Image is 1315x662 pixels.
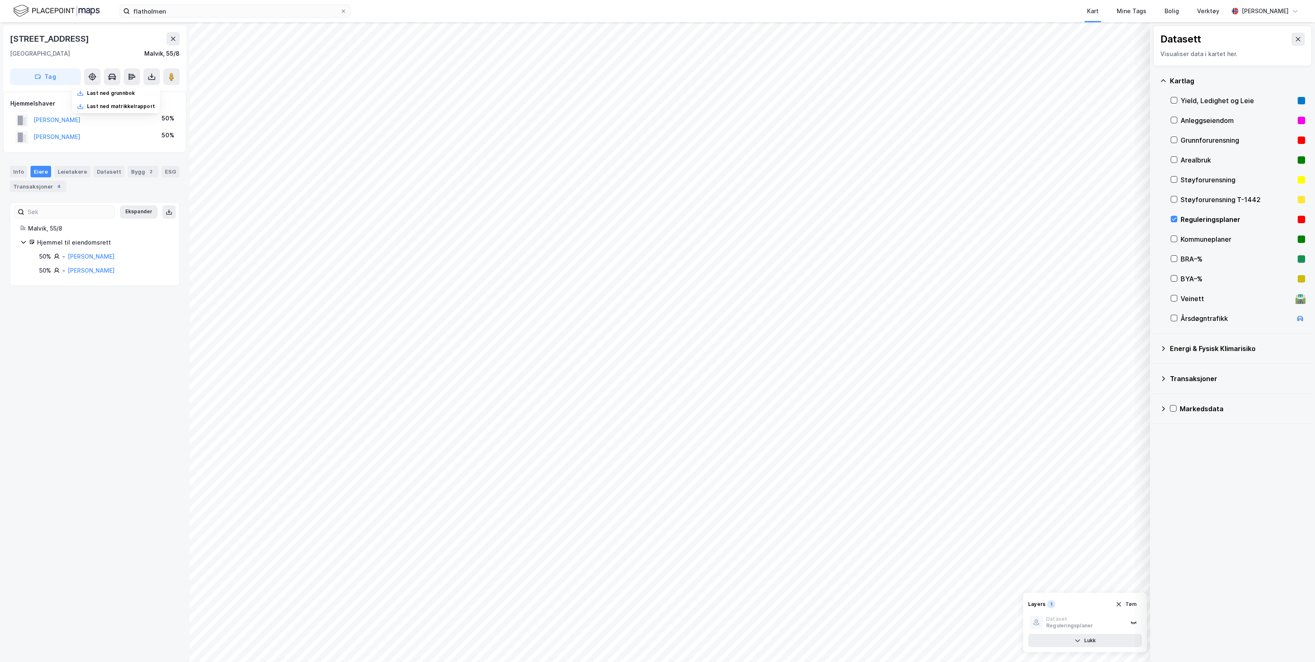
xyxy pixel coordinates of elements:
[1117,6,1146,16] div: Mine Tags
[39,252,51,262] div: 50%
[94,166,124,177] div: Datasett
[62,266,65,276] div: -
[1181,175,1294,185] div: Støyforurensning
[162,130,174,140] div: 50%
[10,181,66,192] div: Transaksjoner
[1181,234,1294,244] div: Kommuneplaner
[1181,294,1292,304] div: Veinett
[1170,76,1305,86] div: Kartlag
[10,32,91,45] div: [STREET_ADDRESS]
[24,206,115,218] input: Søk
[55,182,63,191] div: 4
[1242,6,1289,16] div: [PERSON_NAME]
[162,113,174,123] div: 50%
[144,49,180,59] div: Malvik, 55/8
[1181,313,1292,323] div: Årsdøgntrafikk
[162,166,179,177] div: ESG
[1160,33,1201,46] div: Datasett
[1087,6,1099,16] div: Kart
[87,90,135,97] div: Last ned grunnbok
[1295,293,1306,304] div: 🛣️
[1180,404,1305,414] div: Markedsdata
[1046,622,1093,629] div: Reguleringsplaner
[1160,49,1305,59] div: Visualiser data i kartet her.
[147,167,155,176] div: 2
[10,49,70,59] div: [GEOGRAPHIC_DATA]
[1170,344,1305,353] div: Energi & Fysisk Klimarisiko
[120,205,157,219] button: Ekspander
[1028,634,1142,647] button: Lukk
[13,4,100,18] img: logo.f888ab2527a4732fd821a326f86c7f29.svg
[1181,155,1294,165] div: Arealbruk
[10,68,81,85] button: Tag
[31,166,51,177] div: Eiere
[1170,374,1305,384] div: Transaksjoner
[54,166,90,177] div: Leietakere
[1110,598,1142,611] button: Tøm
[1046,616,1093,622] div: Dataset
[87,103,155,110] div: Last ned matrikkelrapport
[1181,115,1294,125] div: Anleggseiendom
[1274,622,1315,662] iframe: Chat Widget
[1197,6,1219,16] div: Verktøy
[39,266,51,276] div: 50%
[68,253,115,260] a: [PERSON_NAME]
[28,224,169,233] div: Malvik, 55/8
[62,252,65,262] div: -
[10,166,27,177] div: Info
[37,238,169,247] div: Hjemmel til eiendomsrett
[1181,96,1294,106] div: Yield, Ledighet og Leie
[128,166,158,177] div: Bygg
[1181,195,1294,205] div: Støyforurensning T-1442
[1165,6,1179,16] div: Bolig
[1181,135,1294,145] div: Grunnforurensning
[68,267,115,274] a: [PERSON_NAME]
[1028,601,1045,608] div: Layers
[1181,214,1294,224] div: Reguleringsplaner
[10,99,179,108] div: Hjemmelshaver
[1181,254,1294,264] div: BRA–%
[1047,600,1055,608] div: 1
[1181,274,1294,284] div: BYA–%
[130,5,340,17] input: Søk på adresse, matrikkel, gårdeiere, leietakere eller personer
